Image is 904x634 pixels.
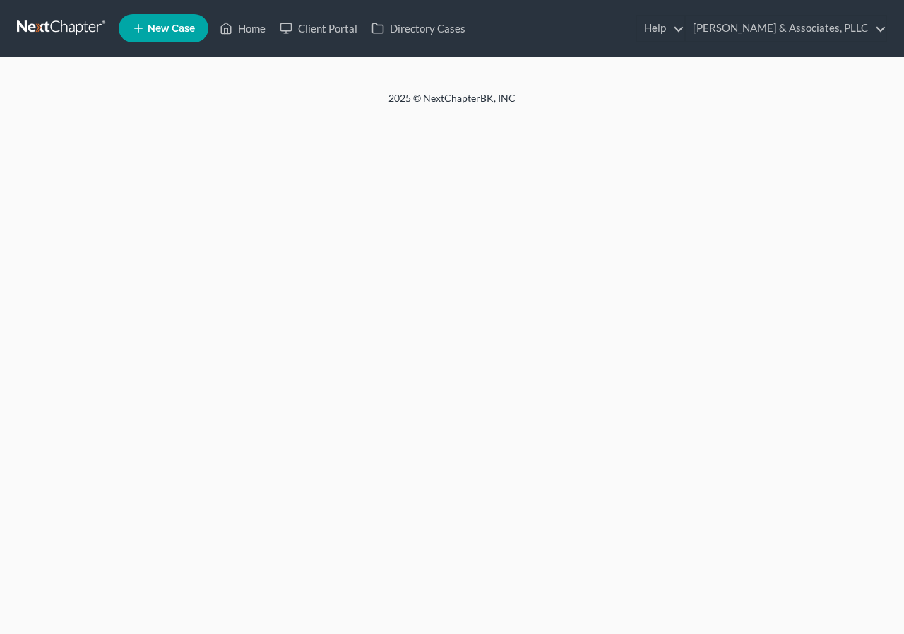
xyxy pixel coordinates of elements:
[213,16,273,41] a: Home
[119,14,208,42] new-legal-case-button: New Case
[637,16,684,41] a: Help
[686,16,886,41] a: [PERSON_NAME] & Associates, PLLC
[273,16,364,41] a: Client Portal
[49,91,855,117] div: 2025 © NextChapterBK, INC
[364,16,472,41] a: Directory Cases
